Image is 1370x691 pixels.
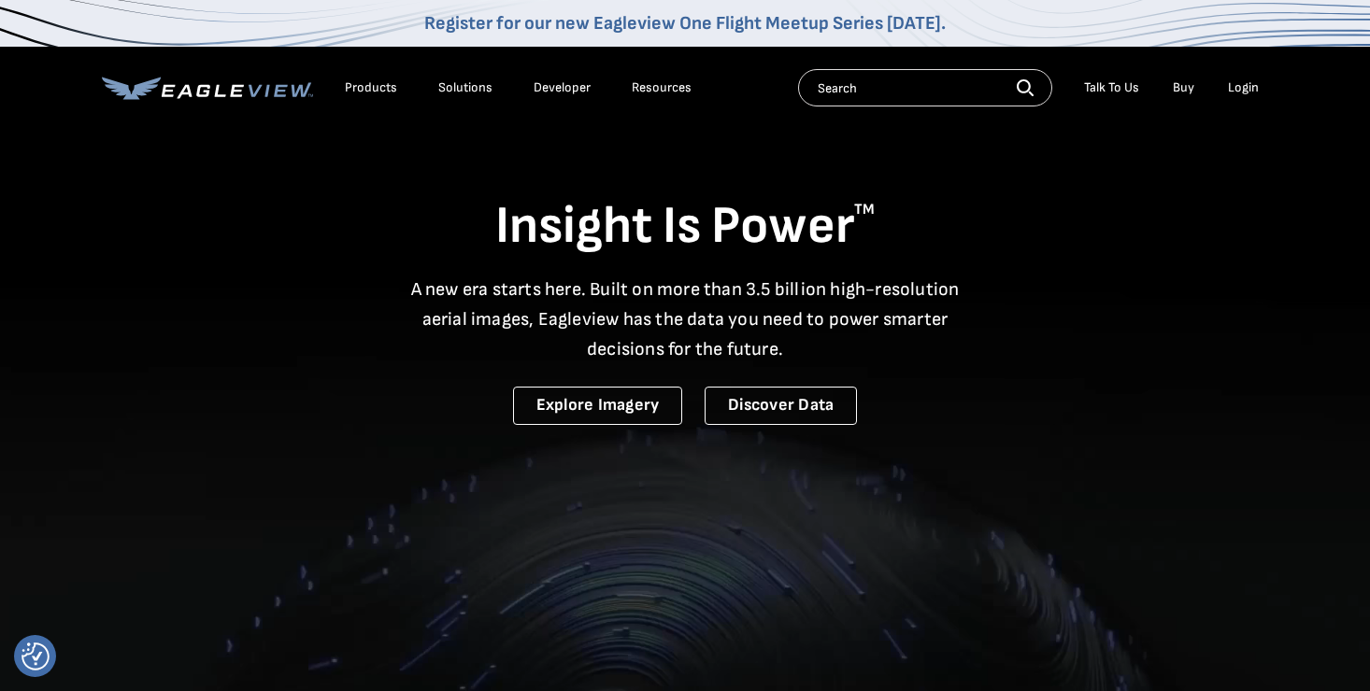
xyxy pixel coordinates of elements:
[1228,79,1259,96] div: Login
[399,275,971,364] p: A new era starts here. Built on more than 3.5 billion high-resolution aerial images, Eagleview ha...
[798,69,1052,106] input: Search
[345,79,397,96] div: Products
[632,79,692,96] div: Resources
[21,642,50,670] img: Revisit consent button
[21,642,50,670] button: Consent Preferences
[1173,79,1194,96] a: Buy
[534,79,591,96] a: Developer
[705,387,857,425] a: Discover Data
[438,79,492,96] div: Solutions
[1084,79,1139,96] div: Talk To Us
[513,387,683,425] a: Explore Imagery
[102,194,1268,260] h1: Insight Is Power
[854,201,875,219] sup: TM
[424,12,946,35] a: Register for our new Eagleview One Flight Meetup Series [DATE].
